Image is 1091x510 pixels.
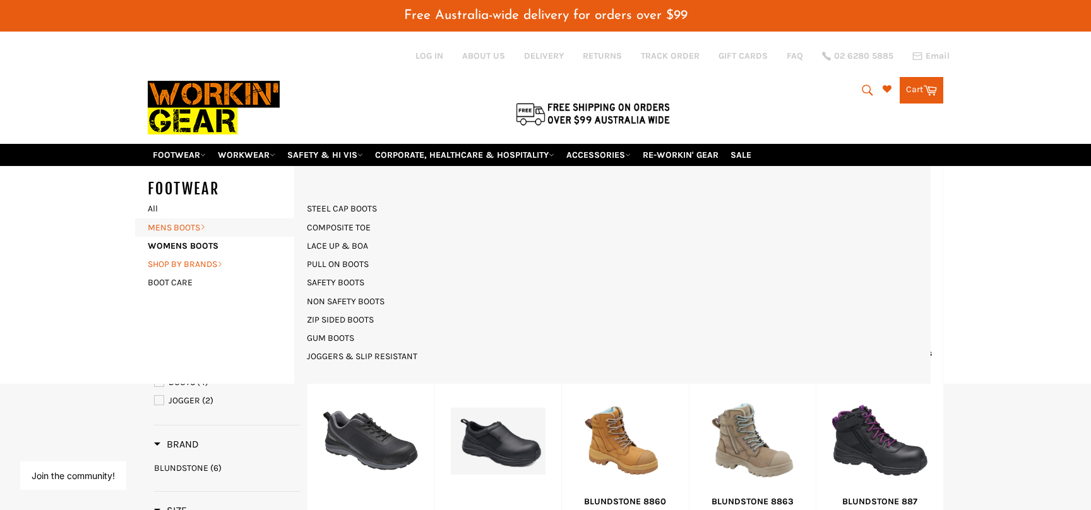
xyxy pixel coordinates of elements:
a: CORPORATE, HEALTHCARE & HOSPITALITY [370,144,559,166]
button: Join the community! [32,470,115,481]
a: SALE [725,144,756,166]
img: Workin Gear leaders in Workwear, Safety Boots, PPE, Uniforms. Australia's No.1 in Workwear [148,72,280,143]
span: (2) [202,395,213,406]
div: MENS BOOTS [294,166,931,384]
a: FAQ [787,50,803,62]
a: GIFT CARDS [718,50,768,62]
a: STEEL CAP BOOTS [301,199,383,218]
a: 02 6280 5885 [822,52,893,61]
a: Log in [415,50,443,61]
span: (4) [197,377,208,388]
a: WOMENS BOOTS [141,237,294,255]
span: Email [926,52,950,61]
a: DELIVERY [524,50,564,62]
span: JOGGER [169,395,200,406]
a: SAFETY BOOTS [301,273,371,292]
a: ACCESSORIES [561,144,636,166]
a: BOOT CARE [141,273,294,292]
span: Free Australia-wide delivery for orders over $99 [404,9,688,22]
a: RETURNS [583,50,622,62]
img: Flat $9.95 shipping Australia wide [514,100,672,127]
a: COMPOSITE TOE [301,218,377,237]
a: ABOUT US [462,50,505,62]
h5: FOOTWEAR [148,179,307,199]
a: All [141,199,307,218]
a: PULL ON BOOTS [301,255,375,273]
a: WORKWEAR [213,144,280,166]
h3: Brand [154,438,199,451]
a: JOGGERS & SLIP RESISTANT [301,347,424,365]
a: GUM BOOTS [301,329,361,347]
a: RE-WORKIN' GEAR [638,144,724,166]
a: BLUNDSTONE [154,462,301,474]
a: TRACK ORDER [641,50,700,62]
a: MENS BOOTS [141,218,294,237]
span: Brand [154,438,199,450]
a: SAFETY & HI VIS [282,144,368,166]
a: Cart [900,77,943,104]
a: LACE UP & BOA [301,237,374,255]
a: SHOP BY BRANDS [141,255,294,273]
span: (6) [210,463,222,473]
span: BLUNDSTONE [154,463,208,473]
span: BOOTS [169,377,195,388]
span: 02 6280 5885 [834,52,893,61]
a: FOOTWEAR [148,144,211,166]
a: JOGGER [154,394,301,408]
a: Email [912,51,950,61]
a: NON SAFETY BOOTS [301,292,391,311]
a: ZIP SIDED BOOTS [301,311,380,329]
